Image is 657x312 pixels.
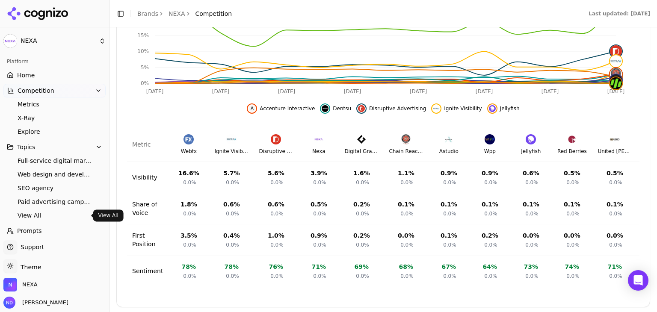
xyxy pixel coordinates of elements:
[14,98,95,110] a: Metrics
[589,10,650,17] div: Last updated: [DATE]
[610,134,620,144] img: United Seo
[268,200,284,209] div: 0.6 %
[565,262,580,271] div: 74 %
[609,179,622,186] span: 0.0%
[311,231,327,240] div: 0.9 %
[567,134,577,144] img: Red Berries
[312,262,326,271] div: 71 %
[566,241,580,248] span: 0.0%
[398,169,414,177] div: 1.1 %
[3,34,17,48] img: NEXA
[226,179,239,186] span: 0.0%
[489,105,496,112] img: jellyfish
[182,262,196,271] div: 78 %
[137,10,158,17] a: Brands
[137,48,149,54] tspan: 10%
[3,84,106,97] button: Competition
[17,71,35,79] span: Home
[3,224,106,238] a: Prompts
[484,148,496,155] div: Wpp
[564,231,580,240] div: 0.0 %
[137,9,232,18] nav: breadcrumb
[344,148,379,155] div: Digital Gravity
[628,270,648,291] div: Open Intercom Messenger
[557,148,587,155] div: Red Berries
[610,45,622,57] img: disruptive advertising
[3,297,15,309] img: Nikhil Das
[3,278,38,291] button: Open organization switcher
[400,241,414,248] span: 0.0%
[270,210,284,217] span: 0.0%
[14,112,95,124] a: X-Ray
[564,169,580,177] div: 0.5 %
[14,196,95,208] a: Paid advertising campaigns
[313,273,326,280] span: 0.0%
[223,231,240,240] div: 0.4 %
[400,273,414,280] span: 0.0%
[18,86,54,95] span: Competition
[271,134,281,144] img: Disruptive Advertising
[17,227,42,235] span: Prompts
[523,200,539,209] div: 0.1 %
[322,105,328,112] img: dentsu
[98,212,118,219] p: View All
[270,241,284,248] span: 0.0%
[483,262,497,271] div: 64 %
[566,179,580,186] span: 0.0%
[169,9,185,18] a: NEXA
[399,262,414,271] div: 68 %
[333,105,351,112] span: Dentsu
[609,273,622,280] span: 0.0%
[609,210,622,217] span: 0.0%
[223,200,240,209] div: 0.6 %
[3,55,106,68] div: Platform
[127,193,168,224] td: Share of Voice
[484,241,497,248] span: 0.0%
[524,262,539,271] div: 73 %
[521,148,541,155] div: Jellyfish
[181,200,197,209] div: 1.8 %
[482,231,498,240] div: 0.2 %
[178,169,199,177] div: 16.6 %
[181,231,197,240] div: 3.5 %
[320,103,351,114] button: Hide dentsu data
[141,65,149,71] tspan: 5%
[444,134,454,144] img: Astudio
[212,88,230,94] tspan: [DATE]
[500,105,520,112] span: Jellyfish
[485,134,495,144] img: Wpp
[3,68,106,82] a: Home
[353,169,370,177] div: 1.6 %
[247,103,315,114] button: Hide accenture interactive data
[17,264,41,271] span: Theme
[183,273,196,280] span: 0.0%
[443,273,456,280] span: 0.0%
[607,169,623,177] div: 0.5 %
[526,134,536,144] img: Jellyfish
[610,74,622,86] img: ruya
[18,197,92,206] span: Paid advertising campaigns
[214,148,249,155] div: Ignite Visibility
[183,241,196,248] span: 0.0%
[259,148,293,155] div: Disruptive Advertising
[523,231,539,240] div: 0.0 %
[226,241,239,248] span: 0.0%
[344,88,361,94] tspan: [DATE]
[607,231,623,240] div: 0.0 %
[484,210,497,217] span: 0.0%
[183,134,194,144] img: Webfx
[14,126,95,138] a: Explore
[356,134,367,144] img: Digital Gravity
[18,170,92,179] span: Web design and development
[487,103,520,114] button: Hide jellyfish data
[313,241,326,248] span: 0.0%
[195,9,232,18] span: Competition
[607,88,625,94] tspan: [DATE]
[441,200,457,209] div: 0.1 %
[278,88,296,94] tspan: [DATE]
[356,179,369,186] span: 0.0%
[223,169,240,177] div: 5.7 %
[356,103,426,114] button: Hide disruptive advertising data
[127,224,168,256] td: First Position
[22,281,38,288] span: NEXA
